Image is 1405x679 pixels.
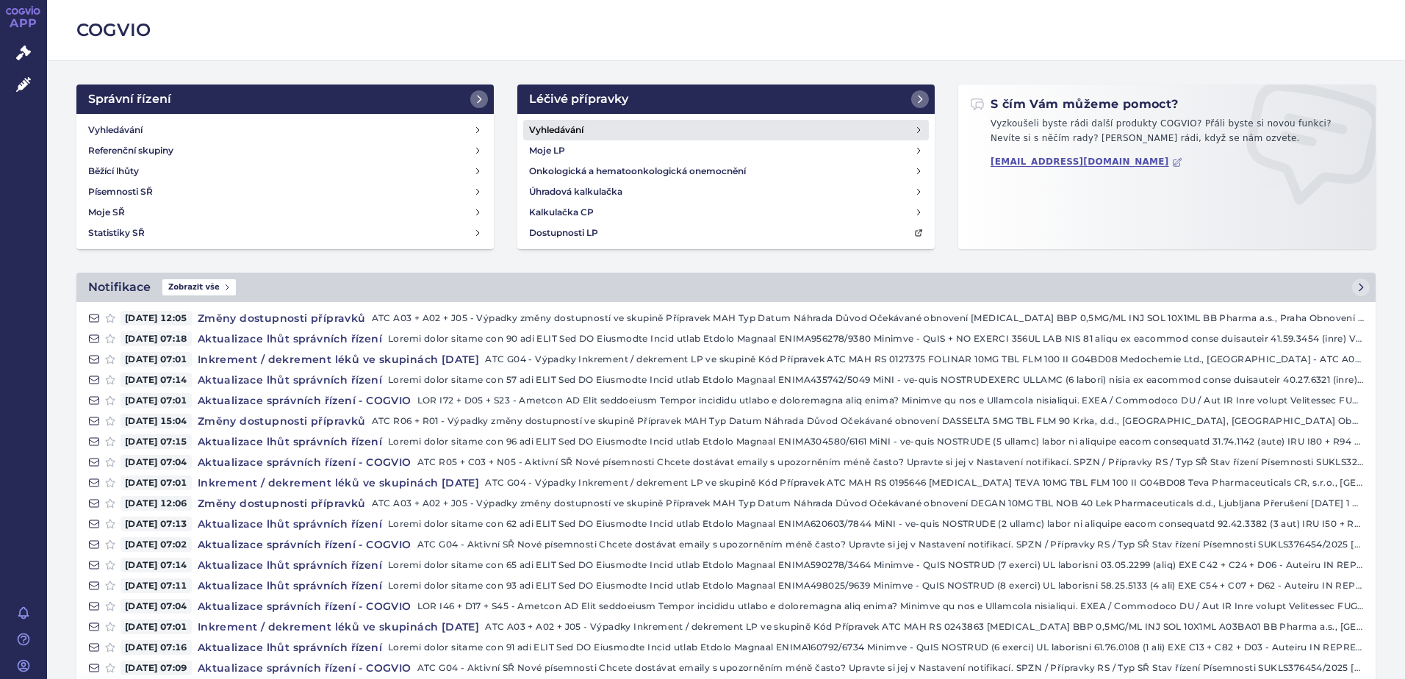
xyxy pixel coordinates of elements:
a: Úhradová kalkulačka [523,182,929,202]
p: ATC G04 - Výpadky Inkrement / dekrement LP ve skupině Kód Přípravek ATC MAH RS 0127375 FOLINAR 10... [485,352,1364,367]
h4: Moje SŘ [88,205,125,220]
h4: Kalkulačka CP [529,205,594,220]
h4: Písemnosti SŘ [88,184,153,199]
h2: Léčivé přípravky [529,90,628,108]
span: [DATE] 07:01 [121,475,192,490]
span: [DATE] 07:15 [121,434,192,449]
span: [DATE] 07:04 [121,599,192,614]
h4: Aktualizace správních řízení - COGVIO [192,661,417,675]
span: [DATE] 07:14 [121,558,192,572]
span: [DATE] 07:02 [121,537,192,552]
p: ATC R05 + C03 + N05 - Aktivní SŘ Nové písemnosti Chcete dostávat emaily s upozorněním méně často?... [417,455,1364,470]
span: [DATE] 07:11 [121,578,192,593]
span: [DATE] 12:06 [121,496,192,511]
p: ATC G04 - Aktivní SŘ Nové písemnosti Chcete dostávat emaily s upozorněním méně často? Upravte si ... [417,661,1364,675]
h4: Aktualizace lhůt správních řízení [192,578,388,593]
p: Vyzkoušeli byste rádi další produkty COGVIO? Přáli byste si novou funkci? Nevíte si s něčím rady?... [970,117,1364,151]
span: [DATE] 07:18 [121,331,192,346]
h2: S čím Vám můžeme pomoct? [970,96,1179,112]
h4: Aktualizace lhůt správních řízení [192,640,388,655]
a: Kalkulačka CP [523,202,929,223]
h4: Aktualizace lhůt správních řízení [192,373,388,387]
h4: Inkrement / dekrement léků ve skupinách [DATE] [192,619,485,634]
p: Loremi dolor sitame con 57 adi ELIT Sed DO Eiusmodte Incid utlab Etdolo Magnaal ENIMA435742/5049 ... [388,373,1364,387]
p: Loremi dolor sitame con 91 adi ELIT Sed DO Eiusmodte Incid utlab Etdolo Magnaal ENIMA160792/6734 ... [388,640,1364,655]
a: Správní řízení [76,85,494,114]
h4: Změny dostupnosti přípravků [192,496,372,511]
a: Léčivé přípravky [517,85,935,114]
a: Dostupnosti LP [523,223,929,243]
h2: Správní řízení [88,90,171,108]
h4: Dostupnosti LP [529,226,598,240]
h4: Referenční skupiny [88,143,173,158]
span: [DATE] 07:01 [121,352,192,367]
span: [DATE] 07:01 [121,393,192,408]
h4: Aktualizace správních řízení - COGVIO [192,537,417,552]
h4: Moje LP [529,143,565,158]
a: [EMAIL_ADDRESS][DOMAIN_NAME] [991,157,1182,168]
span: [DATE] 07:13 [121,517,192,531]
p: ATC A03 + A02 + J05 - Výpadky změny dostupností ve skupině Přípravek MAH Typ Datum Náhrada Důvod ... [372,496,1364,511]
a: Písemnosti SŘ [82,182,488,202]
span: [DATE] 07:09 [121,661,192,675]
p: ATC R06 + R01 - Výpadky změny dostupností ve skupině Přípravek MAH Typ Datum Náhrada Důvod Očekáv... [372,414,1364,428]
span: Zobrazit vše [162,279,236,295]
p: ATC G04 - Aktivní SŘ Nové písemnosti Chcete dostávat emaily s upozorněním méně často? Upravte si ... [417,537,1364,552]
h4: Vyhledávání [529,123,583,137]
h4: Aktualizace lhůt správních řízení [192,558,388,572]
a: NotifikaceZobrazit vše [76,273,1376,302]
p: LOR I46 + D17 + S45 - Ametcon AD Elit seddoeiusm Tempor incididu utlabo e doloremagna aliq enima?... [417,599,1364,614]
a: Běžící lhůty [82,161,488,182]
h4: Statistiky SŘ [88,226,145,240]
p: ATC A03 + A02 + J05 - Výpadky změny dostupností ve skupině Přípravek MAH Typ Datum Náhrada Důvod ... [372,311,1364,326]
p: Loremi dolor sitame con 62 adi ELIT Sed DO Eiusmodte Incid utlab Etdolo Magnaal ENIMA620603/7844 ... [388,517,1364,531]
span: [DATE] 07:04 [121,455,192,470]
span: [DATE] 07:16 [121,640,192,655]
h4: Inkrement / dekrement léků ve skupinách [DATE] [192,352,485,367]
h4: Aktualizace správních řízení - COGVIO [192,599,417,614]
h4: Aktualizace lhůt správních řízení [192,331,388,346]
a: Statistiky SŘ [82,223,488,243]
a: Moje LP [523,140,929,161]
span: [DATE] 07:01 [121,619,192,634]
p: Loremi dolor sitame con 90 adi ELIT Sed DO Eiusmodte Incid utlab Etdolo Magnaal ENIMA956278/9380 ... [388,331,1364,346]
p: Loremi dolor sitame con 96 adi ELIT Sed DO Eiusmodte Incid utlab Etdolo Magnaal ENIMA304580/6161 ... [388,434,1364,449]
h4: Aktualizace lhůt správních řízení [192,517,388,531]
a: Vyhledávání [82,120,488,140]
p: ATC G04 - Výpadky Inkrement / dekrement LP ve skupině Kód Přípravek ATC MAH RS 0195646 [MEDICAL_D... [485,475,1364,490]
h4: Aktualizace správních řízení - COGVIO [192,455,417,470]
h4: Vyhledávání [88,123,143,137]
h4: Změny dostupnosti přípravků [192,414,372,428]
p: ATC A03 + A02 + J05 - Výpadky Inkrement / dekrement LP ve skupině Kód Přípravek ATC MAH RS 024386... [485,619,1364,634]
h4: Úhradová kalkulačka [529,184,622,199]
a: Vyhledávání [523,120,929,140]
h4: Aktualizace správních řízení - COGVIO [192,393,417,408]
h4: Onkologická a hematoonkologická onemocnění [529,164,746,179]
p: Loremi dolor sitame con 65 adi ELIT Sed DO Eiusmodte Incid utlab Etdolo Magnaal ENIMA590278/3464 ... [388,558,1364,572]
p: Loremi dolor sitame con 93 adi ELIT Sed DO Eiusmodte Incid utlab Etdolo Magnaal ENIMA498025/9639 ... [388,578,1364,593]
a: Onkologická a hematoonkologická onemocnění [523,161,929,182]
span: [DATE] 15:04 [121,414,192,428]
h4: Běžící lhůty [88,164,139,179]
a: Moje SŘ [82,202,488,223]
h4: Změny dostupnosti přípravků [192,311,372,326]
h2: COGVIO [76,18,1376,43]
h4: Aktualizace lhůt správních řízení [192,434,388,449]
a: Referenční skupiny [82,140,488,161]
h4: Inkrement / dekrement léků ve skupinách [DATE] [192,475,485,490]
span: [DATE] 12:05 [121,311,192,326]
h2: Notifikace [88,279,151,296]
p: LOR I72 + D05 + S23 - Ametcon AD Elit seddoeiusm Tempor incididu utlabo e doloremagna aliq enima?... [417,393,1364,408]
span: [DATE] 07:14 [121,373,192,387]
